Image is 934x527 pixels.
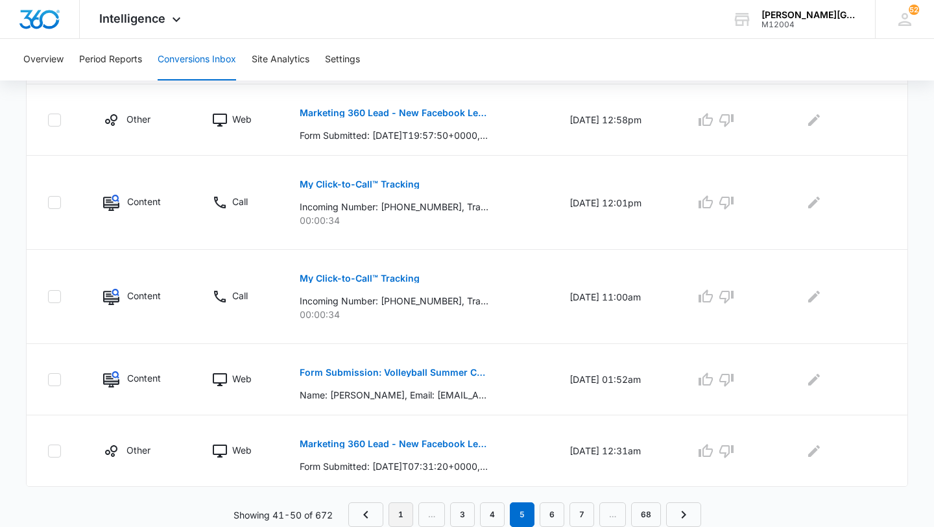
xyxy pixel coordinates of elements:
[79,39,142,80] button: Period Reports
[389,502,413,527] a: Page 1
[300,214,538,227] p: 00:00:34
[300,428,488,460] button: Marketing 360 Lead - New Facebook Lead - Tennis course Tacoma form
[232,112,252,126] p: Web
[232,372,252,386] p: Web
[126,112,150,126] p: Other
[761,10,856,20] div: account name
[126,443,150,457] p: Other
[300,263,420,294] button: My Click-to-Call™ Tracking
[158,39,236,80] button: Conversions Inbox
[631,502,661,527] a: Page 68
[761,20,856,29] div: account id
[325,39,360,80] button: Settings
[300,274,420,283] p: My Click-to-Call™ Tracking
[232,443,252,457] p: Web
[554,344,680,415] td: [DATE] 01:52am
[232,289,248,302] p: Call
[569,502,594,527] a: Page 7
[450,502,475,527] a: Page 3
[909,5,919,15] span: 52
[804,286,824,307] button: Edit Comments
[300,169,420,200] button: My Click-to-Call™ Tracking
[480,502,505,527] a: Page 4
[804,192,824,213] button: Edit Comments
[804,441,824,461] button: Edit Comments
[300,97,488,129] button: Marketing 360 Lead - New Facebook Lead - summer camps form kids 3 locations
[232,195,248,208] p: Call
[127,371,161,385] p: Content
[233,508,333,522] p: Showing 41-50 of 672
[300,200,488,214] p: Incoming Number: [PHONE_NUMBER], Tracking Number: [PHONE_NUMBER], Ring To: [PHONE_NUMBER], Caller...
[300,294,488,308] p: Incoming Number: [PHONE_NUMBER], Tracking Number: [PHONE_NUMBER], Ring To: [PHONE_NUMBER], Caller...
[554,156,680,250] td: [DATE] 12:01pm
[300,180,420,189] p: My Click-to-Call™ Tracking
[348,502,383,527] a: Previous Page
[540,502,564,527] a: Page 6
[554,250,680,344] td: [DATE] 11:00am
[300,357,488,388] button: Form Submission: Volleyball Summer Camps [GEOGRAPHIC_DATA]
[554,84,680,156] td: [DATE] 12:58pm
[252,39,309,80] button: Site Analytics
[348,502,701,527] nav: Pagination
[300,368,488,377] p: Form Submission: Volleyball Summer Camps [GEOGRAPHIC_DATA]
[804,369,824,390] button: Edit Comments
[300,108,488,117] p: Marketing 360 Lead - New Facebook Lead - summer camps form kids 3 locations
[804,110,824,130] button: Edit Comments
[300,388,488,402] p: Name: [PERSON_NAME], Email: [EMAIL_ADDRESS][DOMAIN_NAME], Phone: [PHONE_NUMBER], Tracking ID: GpY...
[300,460,488,473] p: Form Submitted: [DATE]T07:31:20+0000, Name: [PERSON_NAME], Phone: [PHONE_NUMBER], Email: [DOMAIN_...
[127,195,161,208] p: Content
[510,502,534,527] em: 5
[127,289,161,302] p: Content
[23,39,64,80] button: Overview
[909,5,919,15] div: notifications count
[300,439,488,448] p: Marketing 360 Lead - New Facebook Lead - Tennis course Tacoma form
[300,129,488,142] p: Form Submitted: [DATE]T19:57:50+0000, Name: [PERSON_NAME], Phone: [PHONE_NUMBER], Email: [EMAIL_A...
[300,308,538,321] p: 00:00:34
[554,415,680,487] td: [DATE] 12:31am
[666,502,701,527] a: Next Page
[99,12,165,25] span: Intelligence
